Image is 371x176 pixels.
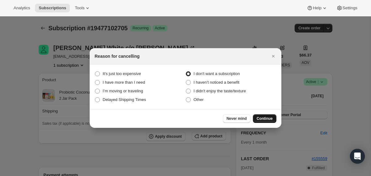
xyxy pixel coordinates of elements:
[95,53,139,59] h2: Reason for cancelling
[10,4,34,12] button: Analytics
[350,149,365,164] div: Open Intercom Messenger
[75,6,84,10] span: Tools
[194,89,246,93] span: I didn't enjoy the taste/texture
[71,4,94,12] button: Tools
[253,114,276,123] button: Continue
[14,6,30,10] span: Analytics
[257,116,273,121] span: Continue
[269,52,278,61] button: Close
[227,116,247,121] span: Never mind
[343,6,357,10] span: Settings
[39,6,66,10] span: Subscriptions
[35,4,70,12] button: Subscriptions
[103,97,146,102] span: Delayed Shipping Times
[313,6,321,10] span: Help
[194,71,240,76] span: I don't want a subscription
[103,89,143,93] span: I’m moving or traveling
[194,97,204,102] span: Other
[103,80,145,85] span: I have more than I need
[194,80,239,85] span: I haven’t noticed a benefit
[223,114,250,123] button: Never mind
[333,4,361,12] button: Settings
[303,4,331,12] button: Help
[103,71,141,76] span: It's just too expensive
